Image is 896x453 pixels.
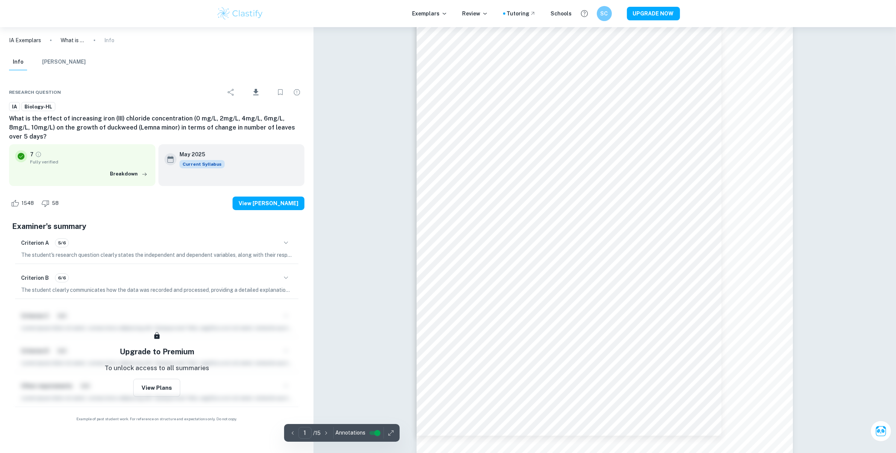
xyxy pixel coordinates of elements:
p: The student clearly communicates how the data was recorded and processed, providing a detailed ex... [21,286,292,294]
a: Grade fully verified [35,151,42,158]
h6: SC [600,9,608,18]
p: To unlock access to all summaries [105,363,209,373]
button: UPGRADE NOW [627,7,680,20]
span: Biology-HL [22,103,55,111]
div: Dislike [40,197,63,209]
span: 1548 [17,200,38,207]
div: This exemplar is based on the current syllabus. Feel free to refer to it for inspiration/ideas wh... [180,160,225,168]
p: Exemplars [412,9,447,18]
button: Help and Feedback [578,7,591,20]
span: Current Syllabus [180,160,225,168]
p: Info [104,36,114,44]
span: 5/6 [55,239,68,246]
p: 7 [30,150,33,159]
div: Report issue [289,85,304,100]
button: Info [9,54,27,70]
button: [PERSON_NAME] [42,54,86,70]
h6: What is the effect of increasing iron (III) chloride concentration (0 mg/L, 2mg/L, 4mg/L, 6mg/L, ... [9,114,304,141]
div: Download [240,82,271,102]
button: Breakdown [108,168,149,180]
img: Clastify logo [216,6,264,21]
button: SC [597,6,612,21]
span: IA [9,103,20,111]
a: Schools [551,9,572,18]
h6: Criterion B [21,274,49,282]
span: Example of past student work. For reference on structure and expectations only. Do not copy. [9,416,304,422]
p: What is the effect of increasing iron (III) chloride concentration (0 mg/L, 2mg/L, 4mg/L, 6mg/L, ... [61,36,85,44]
button: Ask Clai [870,421,891,442]
div: Bookmark [273,85,288,100]
div: Like [9,197,38,209]
button: View Plans [133,379,180,397]
button: View [PERSON_NAME] [233,197,304,210]
p: Review [462,9,488,18]
span: 58 [48,200,63,207]
a: Tutoring [507,9,536,18]
h6: May 2025 [180,150,219,159]
p: / 15 [313,429,321,437]
a: IA Exemplars [9,36,41,44]
h6: Criterion A [21,239,49,247]
span: Annotations [335,429,365,437]
span: Research question [9,89,61,96]
h5: Examiner's summary [12,221,301,232]
p: The student's research question clearly states the independent and dependent variables, along wit... [21,251,292,259]
span: Fully verified [30,159,149,165]
a: Biology-HL [21,102,55,111]
h5: Upgrade to Premium [120,346,194,357]
div: Share [224,85,239,100]
span: 6/6 [55,275,68,281]
a: IA [9,102,20,111]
